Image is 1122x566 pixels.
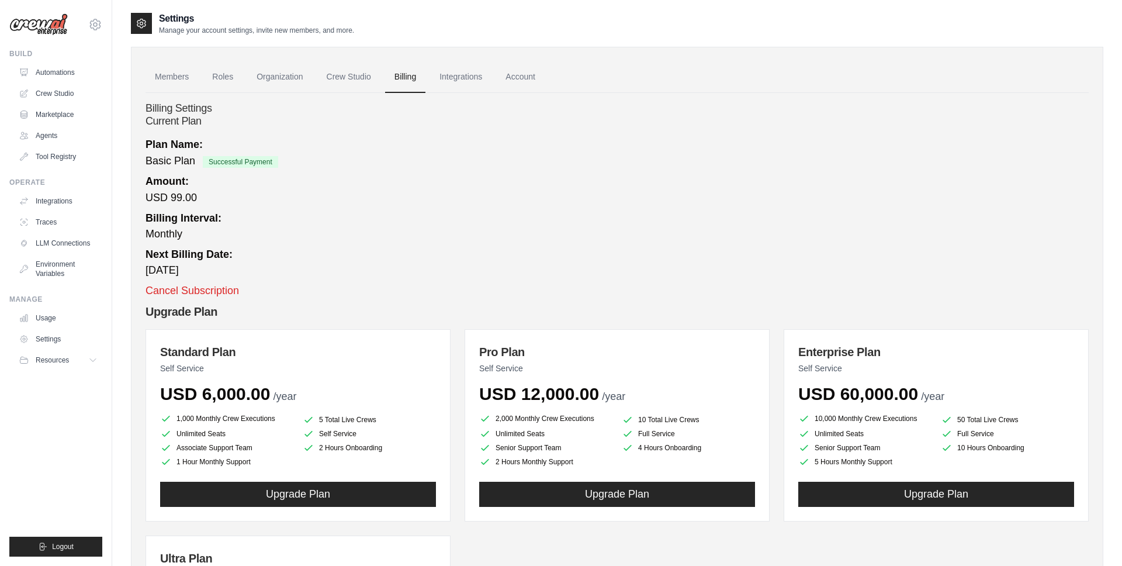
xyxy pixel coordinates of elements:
span: USD 12,000.00 [479,384,599,403]
li: 2 Hours Onboarding [303,442,436,454]
li: 2,000 Monthly Crew Executions [479,412,612,426]
button: Cancel Subscription [146,283,239,299]
li: 50 Total Live Crews [941,414,1074,426]
p: Self Service [160,363,436,374]
a: Traces [14,213,102,232]
p: Manage your account settings, invite new members, and more. [159,26,354,35]
a: Billing [385,61,425,93]
a: Crew Studio [14,84,102,103]
div: Build [9,49,102,58]
li: 1,000 Monthly Crew Executions [160,412,293,426]
strong: Billing Interval: [146,212,221,224]
li: 10 Hours Onboarding [941,442,1074,454]
li: Unlimited Seats [479,428,612,440]
button: Logout [9,537,102,557]
a: Usage [14,309,102,327]
span: /year [273,391,296,402]
p: Self Service [798,363,1074,374]
button: Upgrade Plan [479,482,755,507]
span: Basic Plan [146,155,195,167]
li: 5 Total Live Crews [303,414,436,426]
span: Resources [36,356,69,365]
li: 1 Hour Monthly Support [160,456,293,468]
span: Logout [52,542,74,551]
a: Agents [14,126,102,145]
h2: Settings [159,12,354,26]
strong: Next Billing Date: [146,249,233,260]
li: 5 Hours Monthly Support [798,456,931,468]
span: Successful Payment [203,156,278,168]
a: Crew Studio [317,61,380,93]
p: Self Service [479,363,755,374]
a: Roles [203,61,243,93]
a: Marketplace [14,105,102,124]
li: Senior Support Team [479,442,612,454]
a: Members [146,61,198,93]
div: Manage [9,295,102,304]
a: Integrations [14,192,102,210]
button: Upgrade Plan [160,482,436,507]
a: Settings [14,330,102,348]
a: Tool Registry [14,147,102,166]
li: Unlimited Seats [160,428,293,440]
button: Upgrade Plan [798,482,1074,507]
div: Monthly [146,210,1089,242]
li: 10,000 Monthly Crew Executions [798,412,931,426]
li: Full Service [622,428,755,440]
img: Logo [9,13,68,36]
h3: Pro Plan [479,344,755,360]
a: Account [496,61,545,93]
span: USD 99.00 [146,192,197,203]
li: Unlimited Seats [798,428,931,440]
span: USD 60,000.00 [798,384,918,403]
strong: Amount: [146,175,189,187]
h2: Current Plan [146,115,1089,128]
h3: Standard Plan [160,344,436,360]
strong: Plan Name: [146,139,203,150]
a: Organization [247,61,312,93]
span: /year [602,391,625,402]
button: Resources [14,351,102,370]
h2: Upgrade Plan [146,303,1089,320]
div: [DATE] [146,247,1089,278]
div: Operate [9,178,102,187]
span: USD 6,000.00 [160,384,270,403]
li: Full Service [941,428,1074,440]
li: 2 Hours Monthly Support [479,456,612,468]
li: Associate Support Team [160,442,293,454]
li: 4 Hours Onboarding [622,442,755,454]
h4: Billing Settings [146,102,1089,115]
h3: Enterprise Plan [798,344,1074,360]
a: Environment Variables [14,255,102,283]
span: /year [921,391,944,402]
a: LLM Connections [14,234,102,253]
li: 10 Total Live Crews [622,414,755,426]
a: Integrations [430,61,491,93]
a: Automations [14,63,102,82]
li: Senior Support Team [798,442,931,454]
li: Self Service [303,428,436,440]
